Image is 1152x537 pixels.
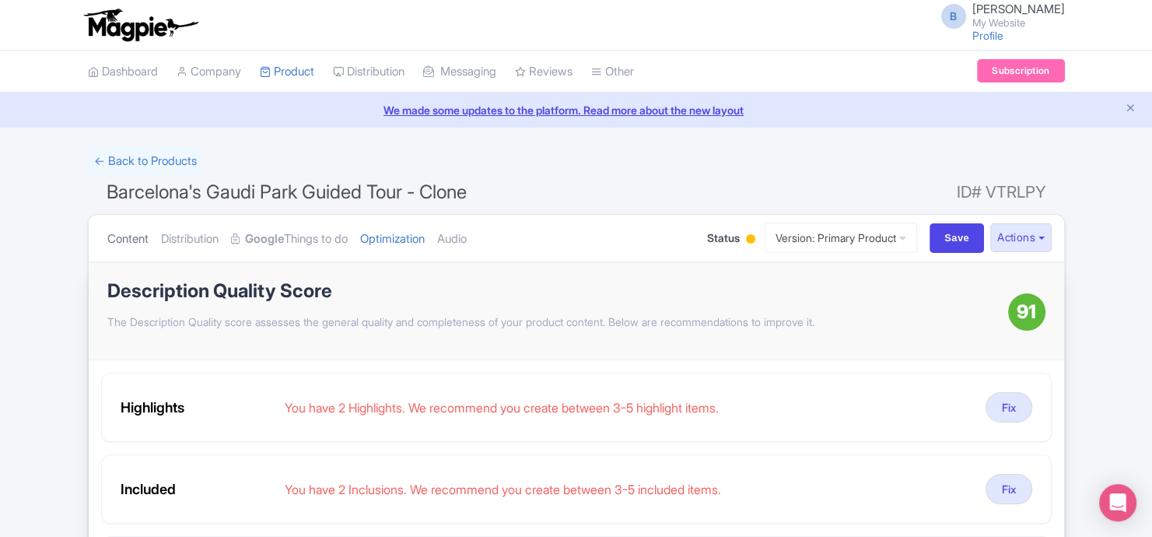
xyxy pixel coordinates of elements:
[423,51,496,93] a: Messaging
[360,215,425,264] a: Optimization
[765,223,917,253] a: Version: Primary Product
[107,281,1008,301] h1: Description Quality Score
[9,102,1143,118] a: We made some updates to the platform. Read more about the new layout
[121,397,272,418] div: Highlights
[107,314,1008,330] p: The Description Quality score assesses the general quality and completeness of your product conte...
[977,59,1064,82] a: Subscription
[245,230,284,248] strong: Google
[88,51,158,93] a: Dashboard
[515,51,572,93] a: Reviews
[707,230,740,246] span: Status
[972,18,1065,28] small: My Website
[941,4,966,29] span: B
[285,398,973,417] div: You have 2 Highlights. We recommend you create between 3-5 highlight items.
[1125,100,1136,118] button: Close announcement
[986,392,1032,423] button: Fix
[161,215,219,264] a: Distribution
[932,3,1065,28] a: B [PERSON_NAME] My Website
[437,215,467,264] a: Audio
[80,8,201,42] img: logo-ab69f6fb50320c5b225c76a69d11143b.png
[986,474,1032,504] button: Fix
[333,51,404,93] a: Distribution
[990,223,1052,252] button: Actions
[743,228,758,252] div: Building
[107,215,149,264] a: Content
[260,51,314,93] a: Product
[1017,298,1036,326] span: 91
[930,223,984,253] input: Save
[972,2,1065,16] span: [PERSON_NAME]
[88,146,203,177] a: ← Back to Products
[957,177,1046,208] span: ID# VTRLPY
[1099,484,1136,521] div: Open Intercom Messenger
[591,51,634,93] a: Other
[231,215,348,264] a: GoogleThings to do
[972,29,1003,42] a: Profile
[107,181,467,203] span: Barcelona's Gaudi Park Guided Tour - Clone
[285,480,973,499] div: You have 2 Inclusions. We recommend you create between 3-5 included items.
[177,51,241,93] a: Company
[121,479,272,500] div: Included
